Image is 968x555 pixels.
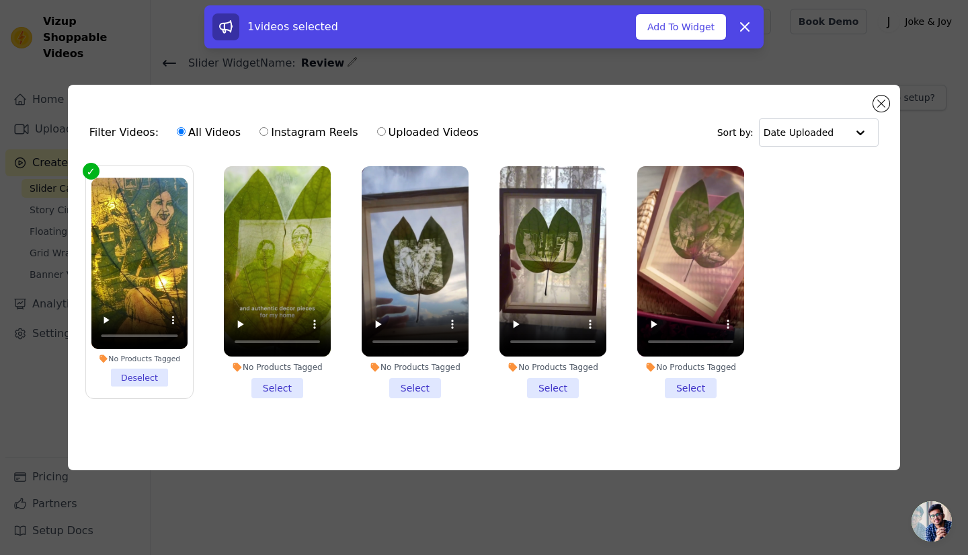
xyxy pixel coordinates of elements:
div: No Products Tagged [224,362,331,373]
div: No Products Tagged [637,362,744,373]
label: Uploaded Videos [376,124,479,141]
div: Filter Videos: [89,117,486,148]
button: Add To Widget [636,14,726,40]
a: Open chat [912,501,952,542]
div: No Products Tagged [499,362,606,373]
button: Close modal [873,96,889,112]
div: No Products Tagged [362,362,469,373]
div: Sort by: [717,118,879,147]
label: All Videos [176,124,241,141]
label: Instagram Reels [259,124,358,141]
div: No Products Tagged [91,354,188,363]
span: 1 videos selected [247,20,338,33]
